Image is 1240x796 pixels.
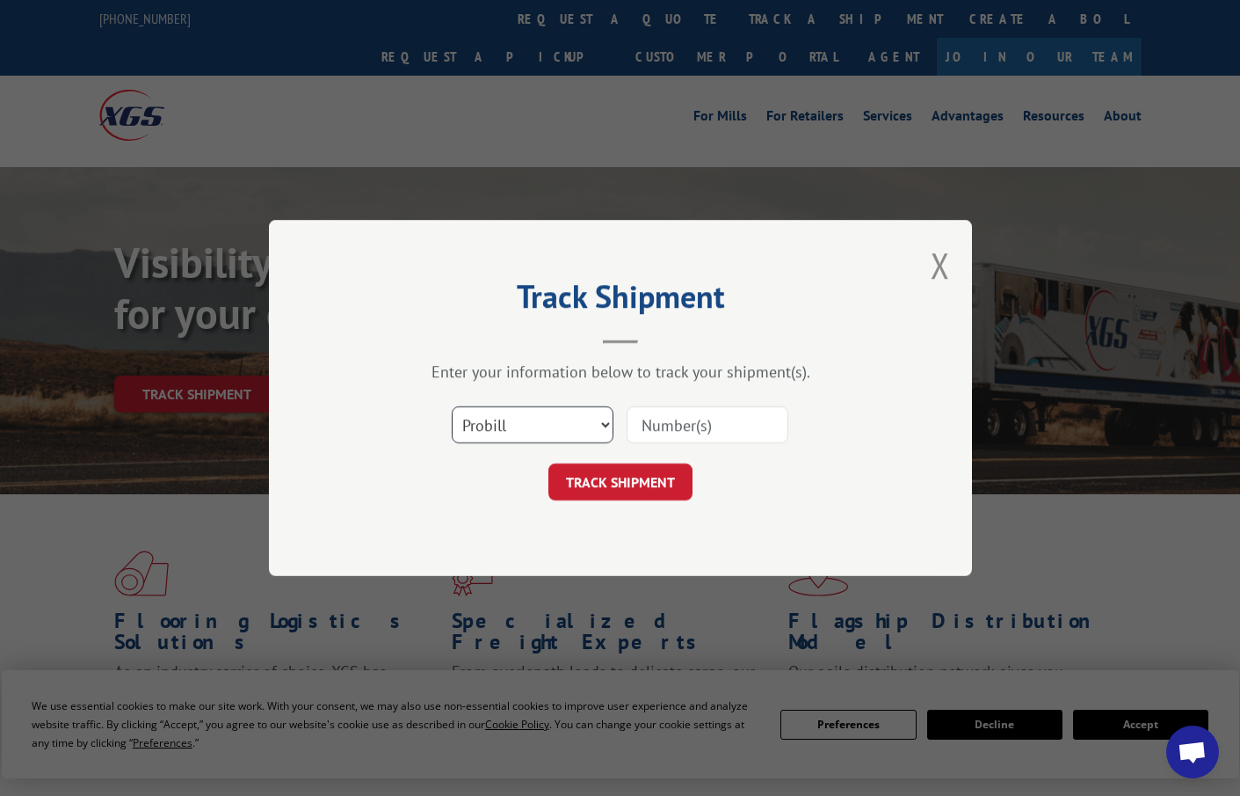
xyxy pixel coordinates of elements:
[548,464,693,500] button: TRACK SHIPMENT
[1166,726,1219,778] div: Open chat
[357,284,884,318] h2: Track Shipment
[931,242,950,288] button: Close modal
[357,361,884,382] div: Enter your information below to track your shipment(s).
[627,406,788,443] input: Number(s)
